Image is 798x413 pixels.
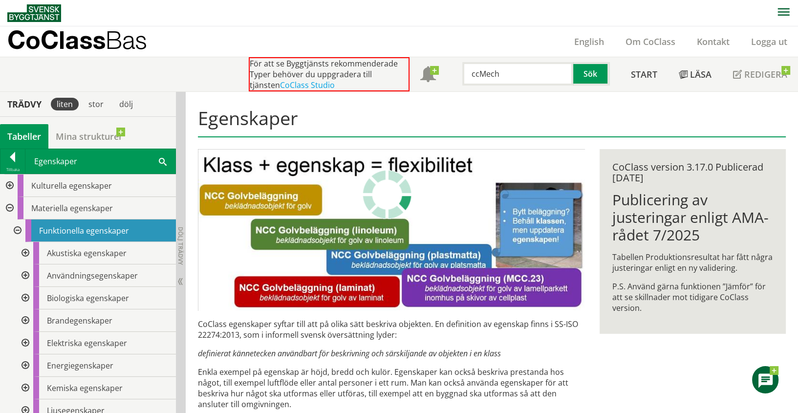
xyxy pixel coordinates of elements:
a: Start [620,57,668,91]
span: Energiegenskaper [47,360,113,371]
a: Redigera [722,57,798,91]
h1: Publicering av justeringar enligt AMA-rådet 7/2025 [612,191,773,244]
span: Elektriska egenskaper [47,338,127,348]
p: Enkla exempel på egenskap är höjd, bredd och kulör. Egenskaper kan också beskriva prestanda hos n... [198,367,585,410]
div: CoClass version 3.17.0 Publicerad [DATE] [612,162,773,183]
a: Logga ut [740,36,798,47]
span: Biologiska egenskaper [47,293,129,304]
span: Funktionella egenskaper [39,225,129,236]
a: English [563,36,615,47]
span: Sök i tabellen [159,156,167,166]
img: bild-till-egenskaper.JPG [198,149,585,311]
img: Svensk Byggtjänst [7,4,61,22]
span: Kulturella egenskaper [31,180,112,191]
span: Brandegenskaper [47,315,112,326]
a: Mina strukturer [48,124,130,149]
p: CoClass egenskaper syftar till att på olika sätt beskriva objekten. En definition av egenskap fin... [198,319,585,340]
span: Materiella egenskaper [31,203,113,214]
div: stor [83,98,109,110]
img: Laddar [363,170,411,219]
span: Notifikationer [420,67,436,83]
p: CoClass [7,34,147,45]
a: CoClassBas [7,26,168,57]
div: Tillbaka [0,166,25,174]
a: Kontakt [686,36,740,47]
input: Sök [462,62,573,86]
a: Om CoClass [615,36,686,47]
div: Egenskaper [25,149,175,174]
span: Start [631,68,657,80]
span: Dölj trädvy [176,227,185,265]
span: Läsa [690,68,712,80]
a: Läsa [668,57,722,91]
span: Användningsegenskaper [47,270,138,281]
h1: Egenskaper [198,107,786,137]
span: Redigera [744,68,787,80]
p: P.S. Använd gärna funktionen ”Jämför” för att se skillnader mot tidigare CoClass version. [612,281,773,313]
div: För att se Byggtjänsts rekommenderade Typer behöver du uppgradera till tjänsten [249,57,410,91]
button: Sök [573,62,609,86]
span: Kemiska egenskaper [47,383,123,393]
div: Trädvy [2,99,47,109]
div: dölj [113,98,139,110]
span: Bas [106,25,147,54]
p: Tabellen Produktionsresultat har fått några justeringar enligt en ny validering. [612,252,773,273]
em: definierat kännetecken användbart för beskrivning och särskiljande av objekten i en klass [198,348,501,359]
a: CoClass Studio [280,80,335,90]
span: Akustiska egenskaper [47,248,127,259]
div: liten [51,98,79,110]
